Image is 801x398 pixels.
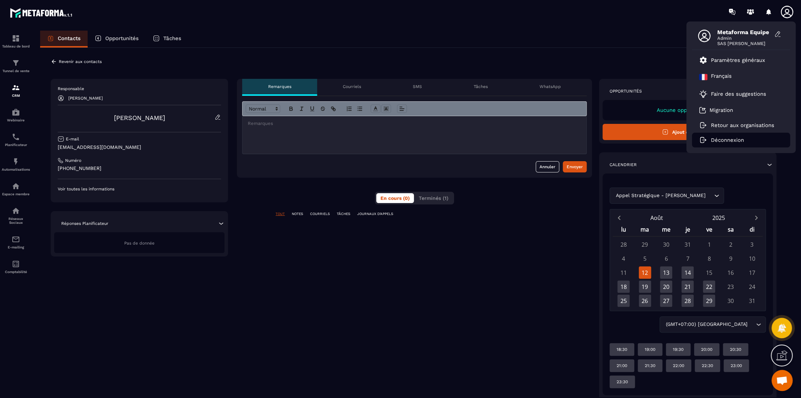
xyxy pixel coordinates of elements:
img: automations [12,108,20,116]
div: Search for option [660,316,766,333]
img: automations [12,157,20,166]
div: Envoyer [567,163,583,170]
a: Paramètres généraux [699,56,765,64]
a: social-networksocial-networkRéseaux Sociaux [2,201,30,230]
input: Search for option [707,192,712,200]
div: 9 [724,252,737,265]
div: 29 [703,295,715,307]
p: Migration [709,107,733,113]
div: 26 [639,295,651,307]
button: Envoyer [563,161,587,172]
button: Open months overlay [626,211,688,224]
img: email [12,235,20,244]
div: 28 [681,295,694,307]
p: Webinaire [2,118,30,122]
p: TÂCHES [337,211,350,216]
img: formation [12,59,20,67]
p: Responsable [58,86,221,91]
p: E-mailing [2,245,30,249]
p: Voir toutes les informations [58,186,221,192]
div: ve [698,224,720,236]
a: Mở cuộc trò chuyện [771,370,793,391]
button: Annuler [536,161,559,172]
p: Aucune opportunité liée [610,107,766,113]
span: En cours (0) [380,195,410,201]
div: 8 [703,252,715,265]
p: Déconnexion [711,137,744,143]
p: Retour aux organisations [711,122,774,128]
div: 27 [660,295,672,307]
div: Calendar wrapper [613,224,763,307]
span: SAS [PERSON_NAME] [717,41,770,46]
p: 20:00 [701,347,712,352]
p: WhatsApp [539,84,561,89]
div: 18 [617,280,630,293]
p: JOURNAUX D'APPELS [357,211,393,216]
div: me [656,224,677,236]
span: (GMT+07:00) [GEOGRAPHIC_DATA] [664,321,749,328]
p: Espace membre [2,192,30,196]
div: sa [720,224,741,236]
span: Admin [717,36,770,41]
div: je [677,224,698,236]
p: Tâches [163,35,181,42]
button: Terminés (1) [415,193,453,203]
p: Remarques [268,84,291,89]
div: 5 [639,252,651,265]
p: NOTES [292,211,303,216]
div: 30 [660,238,672,251]
p: TOUT [276,211,285,216]
img: automations [12,182,20,190]
button: Open years overlay [688,211,750,224]
p: 20:30 [730,347,741,352]
div: 17 [746,266,758,279]
p: 23:00 [731,363,742,368]
p: Tâches [474,84,488,89]
div: 20 [660,280,672,293]
span: Pas de donnée [124,241,154,246]
a: Contacts [40,31,88,48]
p: Réponses Planificateur [61,221,108,226]
div: 7 [681,252,694,265]
div: 3 [746,238,758,251]
button: Next month [750,213,763,222]
a: Retour aux organisations [699,122,774,128]
a: Tâches [146,31,188,48]
div: 19 [639,280,651,293]
img: social-network [12,207,20,215]
div: 23 [724,280,737,293]
div: Search for option [610,188,724,204]
a: automationsautomationsAutomatisations [2,152,30,177]
img: scheduler [12,133,20,141]
p: Français [711,73,732,81]
p: 18:30 [617,347,627,352]
div: 31 [681,238,694,251]
p: Contacts [58,35,81,42]
p: E-mail [66,136,79,142]
p: Revenir aux contacts [59,59,102,64]
p: Calendrier [610,162,637,168]
p: Comptabilité [2,270,30,274]
div: 10 [746,252,758,265]
a: accountantaccountantComptabilité [2,254,30,279]
a: Opportunités [88,31,146,48]
p: [EMAIL_ADDRESS][DOMAIN_NAME] [58,144,221,151]
a: automationsautomationsEspace membre [2,177,30,201]
p: 21:30 [645,363,655,368]
a: emailemailE-mailing [2,230,30,254]
div: 4 [617,252,630,265]
p: Automatisations [2,168,30,171]
p: Paramètres généraux [711,57,765,63]
a: Migration [699,107,733,114]
div: 28 [617,238,630,251]
div: 15 [703,266,715,279]
p: 19:00 [645,347,655,352]
p: COURRIELS [310,211,330,216]
span: Metaforma Equipe [717,29,770,36]
div: 25 [617,295,630,307]
div: 16 [724,266,737,279]
div: 12 [639,266,651,279]
a: [PERSON_NAME] [114,114,165,121]
a: automationsautomationsWebinaire [2,103,30,127]
p: Réseaux Sociaux [2,217,30,225]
